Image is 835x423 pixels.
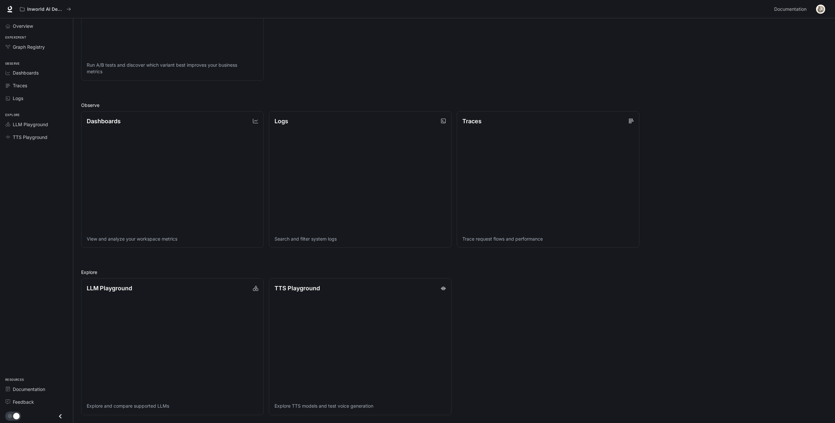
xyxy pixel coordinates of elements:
[275,403,446,409] p: Explore TTS models and test voice generation
[13,412,20,419] span: Dark mode toggle
[3,119,70,130] a: LLM Playground
[87,62,258,75] p: Run A/B tests and discover which variant best improves your business metrics
[816,5,825,14] img: User avatar
[814,3,827,16] button: User avatar
[17,3,74,16] button: All workspaces
[275,284,320,293] p: TTS Playground
[13,43,45,50] span: Graph Registry
[87,403,258,409] p: Explore and compare supported LLMs
[87,236,258,242] p: View and analyze your workspace metrics
[13,121,48,128] span: LLM Playground
[457,111,639,248] a: TracesTrace request flows and performance
[462,236,634,242] p: Trace request flows and performance
[13,398,34,405] span: Feedback
[13,23,33,29] span: Overview
[269,278,452,415] a: TTS PlaygroundExplore TTS models and test voice generation
[3,396,70,408] a: Feedback
[3,41,70,53] a: Graph Registry
[462,117,482,126] p: Traces
[53,410,68,423] button: Close drawer
[3,383,70,395] a: Documentation
[269,111,452,248] a: LogsSearch and filter system logs
[774,5,807,13] span: Documentation
[81,278,264,415] a: LLM PlaygroundExplore and compare supported LLMs
[27,7,64,12] p: Inworld AI Demos
[13,386,45,393] span: Documentation
[13,69,39,76] span: Dashboards
[87,117,121,126] p: Dashboards
[87,284,132,293] p: LLM Playground
[275,117,288,126] p: Logs
[3,20,70,32] a: Overview
[13,82,27,89] span: Traces
[3,67,70,78] a: Dashboards
[3,93,70,104] a: Logs
[13,134,47,141] span: TTS Playground
[13,95,23,102] span: Logs
[772,3,811,16] a: Documentation
[81,111,264,248] a: DashboardsView and analyze your workspace metrics
[275,236,446,242] p: Search and filter system logs
[81,269,827,276] h2: Explore
[3,131,70,143] a: TTS Playground
[81,102,827,109] h2: Observe
[3,80,70,91] a: Traces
